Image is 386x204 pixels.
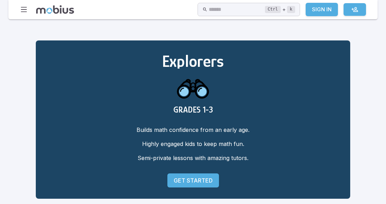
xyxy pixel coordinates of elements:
p: Get Started [174,176,213,185]
p: Highly engaged kids to keep math fun. [47,140,339,148]
p: Builds math confidence from an early age. [47,126,339,134]
a: Sign In [306,3,338,16]
h3: GRADES 1-3 [47,105,339,114]
kbd: k [287,6,295,13]
p: Semi-private lessons with amazing tutors. [47,154,339,162]
div: + [265,5,295,14]
a: Get Started [167,173,219,187]
img: explorers icon [176,71,210,105]
kbd: Ctrl [265,6,281,13]
h2: Explorers [47,52,339,71]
